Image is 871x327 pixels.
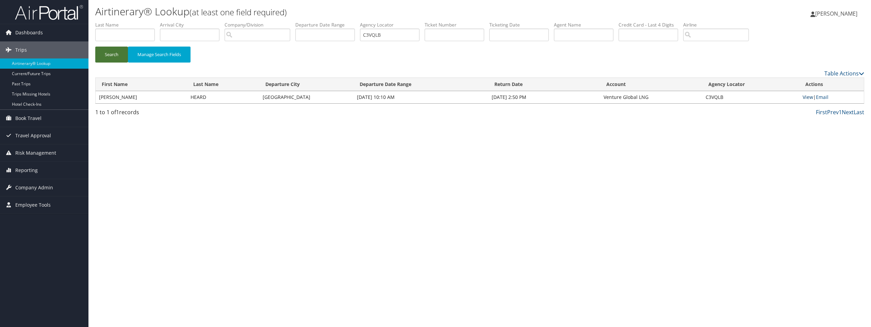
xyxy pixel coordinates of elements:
a: Email [816,94,828,100]
a: View [803,94,813,100]
td: HEARD [187,91,260,103]
label: Agent Name [554,21,619,28]
td: Venture Global LNG [600,91,702,103]
span: Dashboards [15,24,43,41]
td: [DATE] 10:10 AM [354,91,489,103]
img: airportal-logo.png [15,4,83,20]
a: First [816,108,827,116]
td: [PERSON_NAME] [96,91,187,103]
h1: Airtinerary® Lookup [95,4,608,19]
th: Agency Locator: activate to sort column ascending [702,78,800,91]
div: 1 to 1 of records [95,108,280,120]
span: 1 [116,108,119,116]
label: Credit Card - Last 4 Digits [619,21,683,28]
td: [DATE] 2:50 PM [488,91,600,103]
label: Arrival City [160,21,225,28]
th: Departure Date Range: activate to sort column ascending [354,78,489,91]
a: Prev [827,108,839,116]
label: Ticket Number [425,21,489,28]
span: Reporting [15,162,38,179]
label: Agency Locator [360,21,425,28]
span: [PERSON_NAME] [815,10,857,17]
span: Book Travel [15,110,42,127]
th: First Name: activate to sort column ascending [96,78,187,91]
label: Last Name [95,21,160,28]
label: Company/Division [225,21,295,28]
a: 1 [839,108,842,116]
label: Airline [683,21,754,28]
th: Account: activate to sort column ascending [600,78,702,91]
a: [PERSON_NAME] [810,3,864,24]
th: Return Date: activate to sort column ascending [488,78,600,91]
span: Company Admin [15,179,53,196]
th: Last Name: activate to sort column ascending [187,78,260,91]
th: Actions [799,78,864,91]
label: Ticketing Date [489,21,554,28]
span: Trips [15,41,27,58]
a: Last [854,108,864,116]
small: (at least one field required) [190,6,287,18]
td: | [799,91,864,103]
span: Employee Tools [15,196,51,213]
button: Manage Search Fields [128,47,191,63]
span: Travel Approval [15,127,51,144]
button: Search [95,47,128,63]
td: [GEOGRAPHIC_DATA] [259,91,354,103]
label: Departure Date Range [295,21,360,28]
span: Risk Management [15,144,56,161]
a: Table Actions [824,70,864,77]
td: C3VQLB [702,91,800,103]
th: Departure City: activate to sort column ascending [259,78,354,91]
a: Next [842,108,854,116]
